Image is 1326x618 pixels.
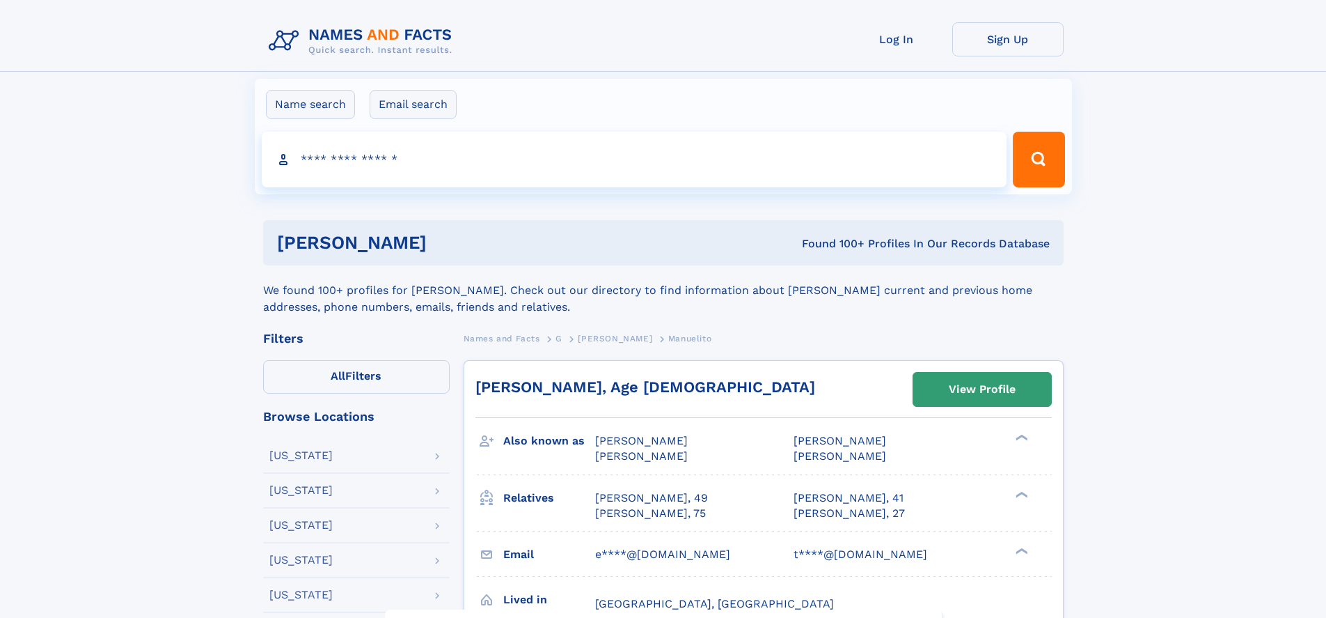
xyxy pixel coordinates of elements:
[1012,433,1029,442] div: ❯
[464,330,540,347] a: Names and Facts
[263,265,1064,316] div: We found 100+ profiles for [PERSON_NAME]. Check out our directory to find information about [PERS...
[952,22,1064,56] a: Sign Up
[331,369,345,383] span: All
[503,588,595,612] h3: Lived in
[794,449,886,463] span: [PERSON_NAME]
[269,520,333,531] div: [US_STATE]
[266,90,355,119] label: Name search
[614,236,1050,252] div: Found 100+ Profiles In Our Records Database
[503,543,595,566] h3: Email
[503,429,595,453] h3: Also known as
[578,334,652,343] span: [PERSON_NAME]
[1012,490,1029,499] div: ❯
[595,434,688,447] span: [PERSON_NAME]
[263,410,450,423] div: Browse Locations
[269,555,333,566] div: [US_STATE]
[269,485,333,496] div: [US_STATE]
[263,332,450,345] div: Filters
[555,330,562,347] a: G
[949,373,1016,405] div: View Profile
[269,450,333,461] div: [US_STATE]
[263,360,450,394] label: Filters
[277,234,615,252] h1: [PERSON_NAME]
[262,132,1007,187] input: search input
[263,22,464,60] img: Logo Names and Facts
[794,506,905,521] a: [PERSON_NAME], 27
[555,334,562,343] span: G
[475,378,815,396] a: [PERSON_NAME], Age [DEMOGRAPHIC_DATA]
[841,22,952,56] a: Log In
[595,506,706,521] a: [PERSON_NAME], 75
[1012,546,1029,555] div: ❯
[668,334,711,343] span: Manuelito
[595,597,834,610] span: [GEOGRAPHIC_DATA], [GEOGRAPHIC_DATA]
[794,490,903,506] a: [PERSON_NAME], 41
[595,490,708,506] a: [PERSON_NAME], 49
[503,486,595,510] h3: Relatives
[578,330,652,347] a: [PERSON_NAME]
[370,90,457,119] label: Email search
[595,449,688,463] span: [PERSON_NAME]
[269,589,333,601] div: [US_STATE]
[1013,132,1064,187] button: Search Button
[794,434,886,447] span: [PERSON_NAME]
[913,373,1051,406] a: View Profile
